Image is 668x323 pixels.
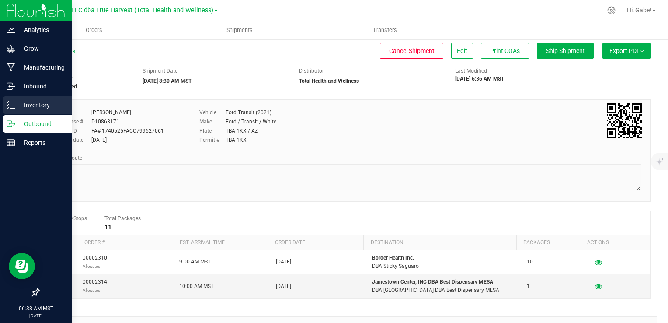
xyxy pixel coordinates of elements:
[4,305,68,312] p: 06:38 AM MST
[606,6,617,14] div: Manage settings
[7,82,15,91] inline-svg: Inbound
[372,254,516,262] p: Border Health Inc.
[481,43,529,59] button: Print COAs
[83,254,107,270] span: 00002310
[451,43,473,59] button: Edit
[490,47,520,54] span: Print COAs
[455,67,487,75] label: Last Modified
[179,282,214,291] span: 10:00 AM MST
[389,47,435,54] span: Cancel Shipment
[25,7,213,14] span: DXR FINANCE 4 LLC dba True Harvest (Total Health and Wellness)
[21,21,167,39] a: Orders
[215,26,264,34] span: Shipments
[143,67,177,75] label: Shipment Date
[15,137,68,148] p: Reports
[167,21,312,39] a: Shipments
[83,278,107,295] span: 00002314
[4,312,68,319] p: [DATE]
[15,100,68,110] p: Inventory
[457,47,467,54] span: Edit
[516,235,580,250] th: Packages
[173,235,268,250] th: Est. arrival time
[15,119,68,129] p: Outbound
[83,286,107,295] p: Allocated
[226,118,276,126] div: Ford / Transit / White
[104,224,111,231] strong: 11
[380,43,443,59] button: Cancel Shipment
[15,43,68,54] p: Grow
[312,21,458,39] a: Transfers
[607,103,642,138] img: Scan me!
[74,26,114,34] span: Orders
[607,103,642,138] qrcode: 20250821-001
[580,235,644,250] th: Actions
[537,43,594,59] button: Ship Shipment
[7,138,15,147] inline-svg: Reports
[455,76,504,82] strong: [DATE] 6:36 AM MST
[7,119,15,128] inline-svg: Outbound
[372,278,516,286] p: Jamestown Center, INC DBA Best Dispensary MESA
[199,127,226,135] label: Plate
[527,258,533,266] span: 10
[527,282,530,291] span: 1
[91,109,131,116] div: [PERSON_NAME]
[83,262,107,270] p: Allocated
[15,81,68,91] p: Inbound
[9,253,35,279] iframe: Resource center
[38,67,129,75] span: Shipment #
[372,286,516,295] p: DBA [GEOGRAPHIC_DATA] DBA Best Dispensary MESA
[276,282,291,291] span: [DATE]
[363,235,516,250] th: Destination
[7,44,15,53] inline-svg: Grow
[546,47,585,54] span: Ship Shipment
[199,118,226,126] label: Make
[91,136,107,144] div: [DATE]
[143,78,191,84] strong: [DATE] 8:30 AM MST
[77,235,172,250] th: Order #
[7,101,15,109] inline-svg: Inventory
[15,62,68,73] p: Manufacturing
[179,258,211,266] span: 9:00 AM MST
[199,136,226,144] label: Permit #
[299,67,324,75] label: Distributor
[91,118,119,126] div: D10863171
[226,127,258,135] div: TBA 1KX / AZ
[299,78,359,84] strong: Total Health and Wellness
[7,63,15,72] inline-svg: Manufacturing
[15,25,68,35] p: Analytics
[268,235,363,250] th: Order date
[226,136,247,144] div: TBA 1KX
[91,127,164,135] div: FA# 1740525FACC799627061
[276,258,291,266] span: [DATE]
[602,43,651,59] button: Export PDF
[7,25,15,34] inline-svg: Analytics
[361,26,409,34] span: Transfers
[372,262,516,270] p: DBA Sticky Saguaro
[104,215,141,221] span: Total Packages
[199,109,226,116] label: Vehicle
[226,109,271,116] div: Ford Transit (2021)
[627,7,651,14] span: Hi, Gabe!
